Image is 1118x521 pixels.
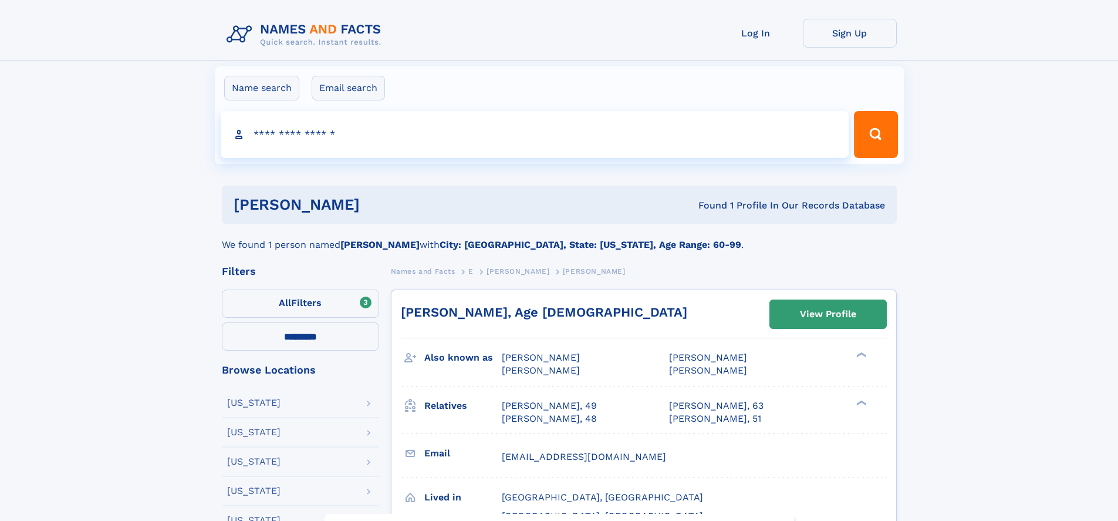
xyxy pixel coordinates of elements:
[770,300,886,328] a: View Profile
[401,305,687,320] a: [PERSON_NAME], Age [DEMOGRAPHIC_DATA]
[502,365,580,376] span: [PERSON_NAME]
[424,396,502,416] h3: Relatives
[222,19,391,51] img: Logo Names and Facts
[227,398,281,408] div: [US_STATE]
[424,488,502,507] h3: Lived in
[853,399,867,406] div: ❯
[279,297,291,308] span: All
[803,19,897,48] a: Sign Up
[391,264,455,278] a: Names and Facts
[227,428,281,437] div: [US_STATE]
[529,199,885,212] div: Found 1 Profile In Our Records Database
[669,412,761,425] a: [PERSON_NAME], 51
[222,365,379,375] div: Browse Locations
[854,111,897,158] button: Search Button
[502,399,597,412] a: [PERSON_NAME], 49
[224,76,299,100] label: Name search
[424,443,502,463] h3: Email
[424,348,502,368] h3: Also known as
[468,267,474,275] span: E
[669,352,747,363] span: [PERSON_NAME]
[312,76,385,100] label: Email search
[440,239,741,250] b: City: [GEOGRAPHIC_DATA], State: [US_STATE], Age Range: 60-99
[340,239,420,250] b: [PERSON_NAME]
[222,290,379,318] label: Filters
[709,19,803,48] a: Log In
[502,492,703,503] span: [GEOGRAPHIC_DATA], [GEOGRAPHIC_DATA]
[222,266,379,277] div: Filters
[563,267,626,275] span: [PERSON_NAME]
[502,352,580,363] span: [PERSON_NAME]
[853,351,867,359] div: ❯
[227,486,281,496] div: [US_STATE]
[234,197,529,212] h1: [PERSON_NAME]
[468,264,474,278] a: E
[227,457,281,466] div: [US_STATE]
[487,264,549,278] a: [PERSON_NAME]
[669,365,747,376] span: [PERSON_NAME]
[221,111,849,158] input: search input
[669,399,764,412] a: [PERSON_NAME], 63
[222,224,897,252] div: We found 1 person named with .
[487,267,549,275] span: [PERSON_NAME]
[502,451,666,462] span: [EMAIL_ADDRESS][DOMAIN_NAME]
[502,412,597,425] a: [PERSON_NAME], 48
[800,301,856,328] div: View Profile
